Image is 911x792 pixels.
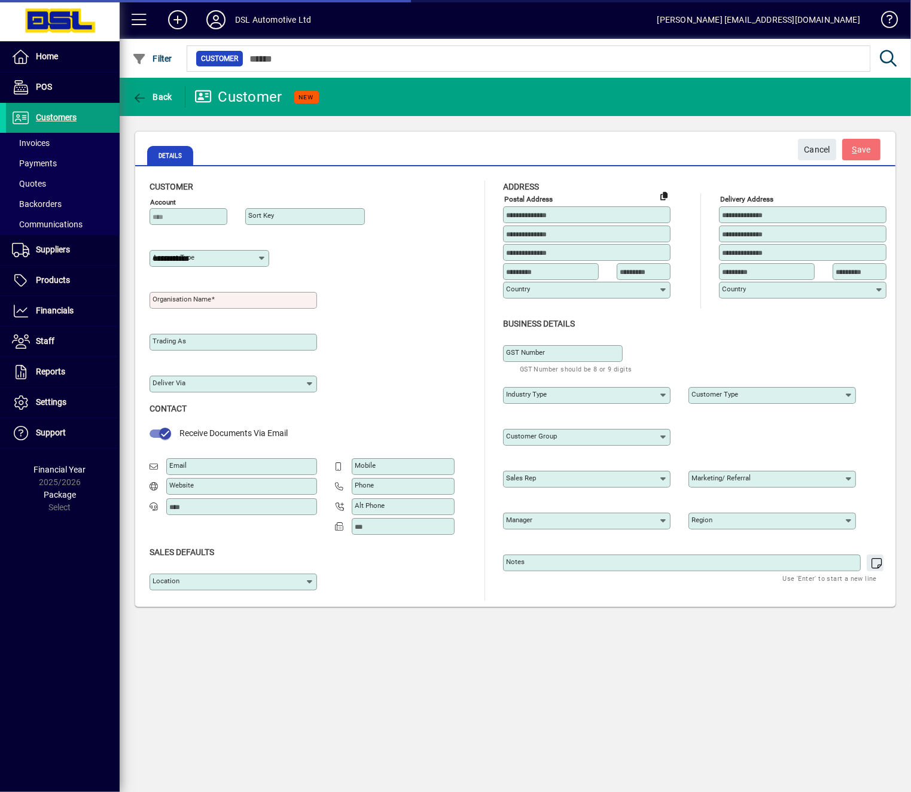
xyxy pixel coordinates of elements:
span: Products [36,275,70,285]
span: Details [147,146,193,165]
a: Support [6,418,120,448]
span: Receive Documents Via Email [179,428,288,438]
button: Save [842,139,880,160]
span: Business details [503,319,575,328]
a: Suppliers [6,235,120,265]
mat-label: Sort key [248,211,274,220]
mat-label: Manager [506,516,532,524]
span: Customer [150,182,193,191]
span: Contact [150,404,187,413]
mat-label: Customer group [506,432,557,440]
mat-label: Notes [506,558,525,566]
a: Knowledge Base [872,2,896,41]
mat-label: Country [722,285,746,293]
span: POS [36,82,52,92]
mat-label: Email [169,461,187,470]
span: Support [36,428,66,437]
span: Reports [36,367,65,376]
div: [PERSON_NAME] [EMAIL_ADDRESS][DOMAIN_NAME] [657,10,860,29]
span: Suppliers [36,245,70,254]
mat-label: Country [506,285,530,293]
mat-label: Account Type [153,253,194,261]
span: Financials [36,306,74,315]
a: Financials [6,296,120,326]
mat-label: Industry type [506,390,547,398]
span: Backorders [12,199,62,209]
span: Payments [12,159,57,168]
span: Invoices [12,138,50,148]
a: Reports [6,357,120,387]
span: Settings [36,397,66,407]
a: Backorders [6,194,120,214]
a: POS [6,72,120,102]
a: Home [6,42,120,72]
span: Communications [12,220,83,229]
span: Customers [36,112,77,122]
div: DSL Automotive Ltd [235,10,311,29]
a: Products [6,266,120,296]
mat-label: Region [691,516,712,524]
span: Staff [36,336,54,346]
span: Package [44,490,76,499]
mat-label: Location [153,577,179,585]
button: Cancel [798,139,836,160]
a: Quotes [6,173,120,194]
button: Filter [129,48,175,69]
mat-label: Marketing/ Referral [691,474,751,482]
mat-label: Website [169,481,194,489]
mat-label: Customer type [691,390,738,398]
span: S [852,145,857,154]
span: Quotes [12,179,46,188]
mat-hint: GST Number should be 8 or 9 digits [520,362,632,376]
mat-label: Trading as [153,337,186,345]
a: Communications [6,214,120,234]
span: Customer [201,53,238,65]
a: Staff [6,327,120,357]
span: NEW [299,93,314,101]
mat-label: Alt Phone [355,501,385,510]
span: Financial Year [34,465,86,474]
button: Add [159,9,197,31]
mat-label: Sales rep [506,474,536,482]
mat-hint: Use 'Enter' to start a new line [783,571,877,585]
mat-label: Mobile [355,461,376,470]
span: Cancel [804,140,830,160]
mat-label: GST Number [506,348,545,357]
a: Payments [6,153,120,173]
button: Profile [197,9,235,31]
mat-label: Phone [355,481,374,489]
button: Back [129,86,175,108]
span: ave [852,140,871,160]
button: Copy to Delivery address [654,186,674,205]
div: Customer [194,87,282,106]
mat-label: Organisation name [153,295,211,303]
span: Address [503,182,539,191]
a: Settings [6,388,120,418]
span: Filter [132,54,172,63]
span: Back [132,92,172,102]
app-page-header-button: Back [120,86,185,108]
mat-label: Account [150,198,176,206]
mat-label: Deliver via [153,379,185,387]
span: Home [36,51,58,61]
a: Invoices [6,133,120,153]
span: Sales defaults [150,547,214,557]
